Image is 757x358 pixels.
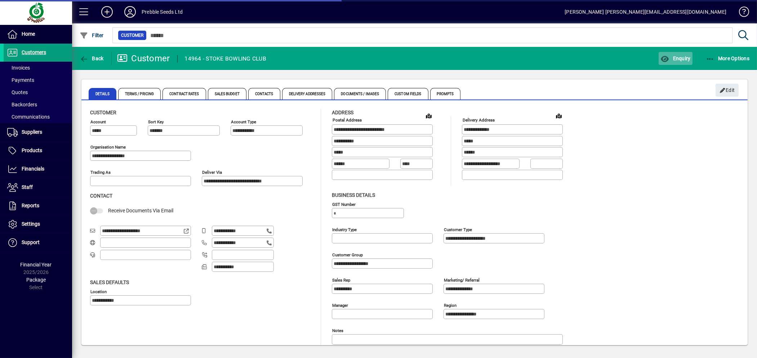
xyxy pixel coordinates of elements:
[22,203,39,208] span: Reports
[90,119,106,124] mat-label: Account
[22,31,35,37] span: Home
[4,74,72,86] a: Payments
[734,1,748,25] a: Knowledge Base
[706,56,750,61] span: More Options
[90,289,107,294] mat-label: Location
[332,328,343,333] mat-label: Notes
[660,56,690,61] span: Enquiry
[4,111,72,123] a: Communications
[704,52,752,65] button: More Options
[202,170,222,175] mat-label: Deliver via
[332,192,375,198] span: Business details
[117,53,170,64] div: Customer
[332,110,353,115] span: Address
[22,49,46,55] span: Customers
[332,302,348,308] mat-label: Manager
[4,123,72,141] a: Suppliers
[108,208,173,213] span: Receive Documents Via Email
[4,178,72,196] a: Staff
[444,277,480,282] mat-label: Marketing/ Referral
[332,227,357,232] mat-label: Industry type
[95,5,119,18] button: Add
[4,215,72,233] a: Settings
[7,77,34,83] span: Payments
[119,5,142,18] button: Profile
[4,98,72,111] a: Backorders
[334,88,386,100] span: Documents / Images
[142,6,183,18] div: Prebble Seeds Ltd
[90,193,112,199] span: Contact
[162,88,206,100] span: Contract Rates
[553,110,565,121] a: View on map
[22,221,40,227] span: Settings
[565,6,726,18] div: [PERSON_NAME] [PERSON_NAME][EMAIL_ADDRESS][DOMAIN_NAME]
[720,84,735,96] span: Edit
[444,302,457,308] mat-label: Region
[4,62,72,74] a: Invoices
[26,277,46,283] span: Package
[4,86,72,98] a: Quotes
[4,160,72,178] a: Financials
[80,32,104,38] span: Filter
[90,145,126,150] mat-label: Organisation name
[90,170,111,175] mat-label: Trading as
[148,119,164,124] mat-label: Sort key
[231,119,256,124] mat-label: Account Type
[444,227,472,232] mat-label: Customer type
[332,252,363,257] mat-label: Customer group
[90,279,129,285] span: Sales defaults
[80,56,104,61] span: Back
[282,88,333,100] span: Delivery Addresses
[332,202,356,207] mat-label: GST Number
[4,197,72,215] a: Reports
[7,65,30,71] span: Invoices
[121,32,143,39] span: Customer
[7,102,37,107] span: Backorders
[78,52,106,65] button: Back
[22,147,42,153] span: Products
[89,88,116,100] span: Details
[22,184,33,190] span: Staff
[185,53,267,65] div: 14964 - STOKE BOWLING CLUB
[248,88,280,100] span: Contacts
[4,142,72,160] a: Products
[659,52,692,65] button: Enquiry
[716,84,739,97] button: Edit
[388,88,428,100] span: Custom Fields
[78,29,106,42] button: Filter
[7,114,50,120] span: Communications
[4,234,72,252] a: Support
[208,88,246,100] span: Sales Budget
[22,129,42,135] span: Suppliers
[22,239,40,245] span: Support
[4,25,72,43] a: Home
[423,110,435,121] a: View on map
[21,262,52,268] span: Financial Year
[7,89,28,95] span: Quotes
[332,277,350,282] mat-label: Sales rep
[72,52,112,65] app-page-header-button: Back
[430,88,461,100] span: Prompts
[90,110,116,115] span: Customer
[22,166,44,172] span: Financials
[118,88,161,100] span: Terms / Pricing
